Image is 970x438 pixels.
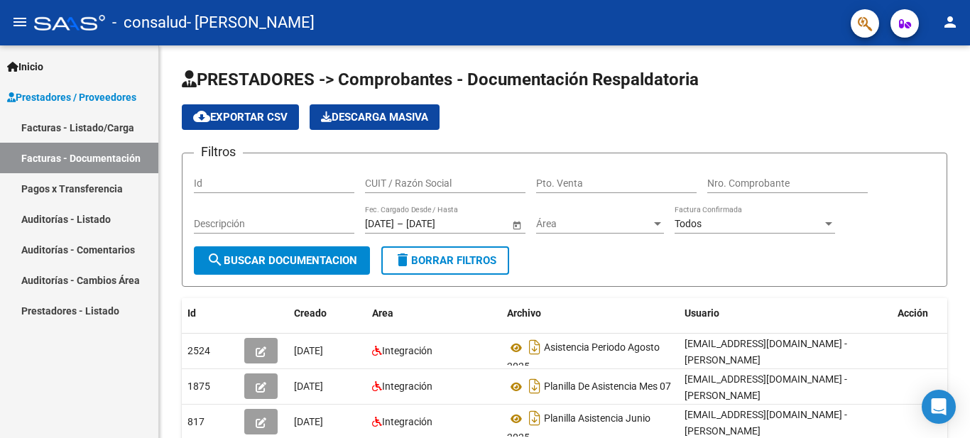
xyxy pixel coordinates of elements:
button: Open calendar [509,217,524,232]
mat-icon: cloud_download [193,108,210,125]
app-download-masive: Descarga masiva de comprobantes (adjuntos) [310,104,440,130]
i: Descargar documento [525,336,544,358]
datatable-header-cell: Archivo [501,298,679,329]
span: - [PERSON_NAME] [187,7,315,38]
span: Planilla De Asistencia Mes 07 [544,381,671,393]
span: Exportar CSV [193,111,288,124]
h3: Filtros [194,142,243,162]
span: [EMAIL_ADDRESS][DOMAIN_NAME] - [PERSON_NAME] [685,338,847,366]
button: Exportar CSV [182,104,299,130]
div: Open Intercom Messenger [922,390,956,424]
datatable-header-cell: Acción [892,298,963,329]
button: Descarga Masiva [310,104,440,130]
mat-icon: search [207,251,224,268]
span: [EMAIL_ADDRESS][DOMAIN_NAME] - [PERSON_NAME] [685,373,847,401]
datatable-header-cell: Area [366,298,501,329]
input: Fecha fin [406,218,476,230]
span: Integración [382,380,432,392]
span: 817 [187,416,205,427]
mat-icon: delete [394,251,411,268]
span: Creado [294,307,327,319]
span: 1875 [187,380,210,392]
span: Area [372,307,393,319]
span: Integración [382,345,432,356]
mat-icon: person [942,13,959,31]
span: Id [187,307,196,319]
span: Área [536,218,651,230]
span: PRESTADORES -> Comprobantes - Documentación Respaldatoria [182,70,699,89]
span: Integración [382,416,432,427]
span: - consalud [112,7,187,38]
span: Asistencia Periodo Agosto 2025 [507,342,660,373]
mat-icon: menu [11,13,28,31]
i: Descargar documento [525,407,544,429]
span: Usuario [685,307,719,319]
span: 2524 [187,345,210,356]
span: Descarga Masiva [321,111,428,124]
span: [EMAIL_ADDRESS][DOMAIN_NAME] - [PERSON_NAME] [685,409,847,437]
input: Fecha inicio [365,218,394,230]
datatable-header-cell: Id [182,298,239,329]
datatable-header-cell: Usuario [679,298,892,329]
i: Descargar documento [525,375,544,398]
span: Borrar Filtros [394,254,496,267]
datatable-header-cell: Creado [288,298,366,329]
button: Buscar Documentacion [194,246,370,275]
span: – [397,218,403,230]
span: Buscar Documentacion [207,254,357,267]
span: [DATE] [294,345,323,356]
span: [DATE] [294,380,323,392]
span: [DATE] [294,416,323,427]
button: Borrar Filtros [381,246,509,275]
span: Inicio [7,59,43,75]
span: Todos [675,218,702,229]
span: Prestadores / Proveedores [7,89,136,105]
span: Archivo [507,307,541,319]
span: Acción [898,307,928,319]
